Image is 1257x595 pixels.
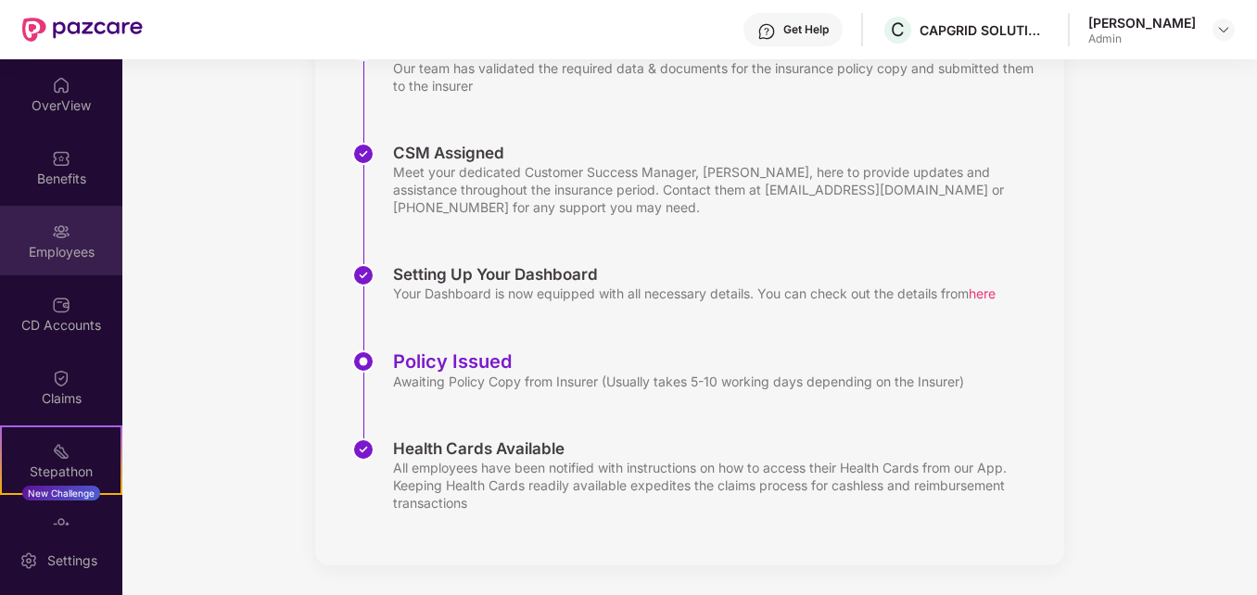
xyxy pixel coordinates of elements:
img: svg+xml;base64,PHN2ZyBpZD0iU2V0dGluZy0yMHgyMCIgeG1sbnM9Imh0dHA6Ly93d3cudzMub3JnLzIwMDAvc3ZnIiB3aW... [19,551,38,570]
img: svg+xml;base64,PHN2ZyBpZD0iSGVscC0zMngzMiIgeG1sbnM9Imh0dHA6Ly93d3cudzMub3JnLzIwMDAvc3ZnIiB3aWR0aD... [757,22,776,41]
div: Stepathon [2,462,121,481]
img: svg+xml;base64,PHN2ZyBpZD0iSG9tZSIgeG1sbnM9Imh0dHA6Ly93d3cudzMub3JnLzIwMDAvc3ZnIiB3aWR0aD0iMjAiIG... [52,76,70,95]
img: svg+xml;base64,PHN2ZyB4bWxucz0iaHR0cDovL3d3dy53My5vcmcvMjAwMC9zdmciIHdpZHRoPSIyMSIgaGVpZ2h0PSIyMC... [52,442,70,461]
div: Meet your dedicated Customer Success Manager, [PERSON_NAME], here to provide updates and assistan... [393,163,1046,216]
img: svg+xml;base64,PHN2ZyBpZD0iU3RlcC1Eb25lLTMyeDMyIiB4bWxucz0iaHR0cDovL3d3dy53My5vcmcvMjAwMC9zdmciIH... [352,438,375,461]
div: Settings [42,551,103,570]
div: CAPGRID SOLUTIONS PRIVATE LIMITED [920,21,1049,39]
div: Setting Up Your Dashboard [393,264,996,285]
img: svg+xml;base64,PHN2ZyBpZD0iQmVuZWZpdHMiIHhtbG5zPSJodHRwOi8vd3d3LnczLm9yZy8yMDAwL3N2ZyIgd2lkdGg9Ij... [52,149,70,168]
div: Your Dashboard is now equipped with all necessary details. You can check out the details from [393,285,996,302]
span: here [969,285,996,301]
div: Get Help [783,22,829,37]
img: svg+xml;base64,PHN2ZyBpZD0iQ2xhaW0iIHhtbG5zPSJodHRwOi8vd3d3LnczLm9yZy8yMDAwL3N2ZyIgd2lkdGg9IjIwIi... [52,369,70,387]
div: CSM Assigned [393,143,1046,163]
img: svg+xml;base64,PHN2ZyBpZD0iU3RlcC1Eb25lLTMyeDMyIiB4bWxucz0iaHR0cDovL3d3dy53My5vcmcvMjAwMC9zdmciIH... [352,264,375,286]
div: Health Cards Available [393,438,1046,459]
img: svg+xml;base64,PHN2ZyBpZD0iU3RlcC1BY3RpdmUtMzJ4MzIiIHhtbG5zPSJodHRwOi8vd3d3LnczLm9yZy8yMDAwL3N2Zy... [352,350,375,373]
img: svg+xml;base64,PHN2ZyBpZD0iRW5kb3JzZW1lbnRzIiB4bWxucz0iaHR0cDovL3d3dy53My5vcmcvMjAwMC9zdmciIHdpZH... [52,515,70,534]
img: New Pazcare Logo [22,18,143,42]
img: svg+xml;base64,PHN2ZyBpZD0iQ0RfQWNjb3VudHMiIGRhdGEtbmFtZT0iQ0QgQWNjb3VudHMiIHhtbG5zPSJodHRwOi8vd3... [52,296,70,314]
div: All employees have been notified with instructions on how to access their Health Cards from our A... [393,459,1046,512]
span: C [891,19,905,41]
div: [PERSON_NAME] [1088,14,1196,32]
img: svg+xml;base64,PHN2ZyBpZD0iRW1wbG95ZWVzIiB4bWxucz0iaHR0cDovL3d3dy53My5vcmcvMjAwMC9zdmciIHdpZHRoPS... [52,222,70,241]
div: New Challenge [22,486,100,500]
div: Our team has validated the required data & documents for the insurance policy copy and submitted ... [393,59,1046,95]
img: svg+xml;base64,PHN2ZyBpZD0iRHJvcGRvd24tMzJ4MzIiIHhtbG5zPSJodHRwOi8vd3d3LnczLm9yZy8yMDAwL3N2ZyIgd2... [1216,22,1231,37]
img: svg+xml;base64,PHN2ZyBpZD0iU3RlcC1Eb25lLTMyeDMyIiB4bWxucz0iaHR0cDovL3d3dy53My5vcmcvMjAwMC9zdmciIH... [352,143,375,165]
div: Policy Issued [393,350,964,373]
div: Awaiting Policy Copy from Insurer (Usually takes 5-10 working days depending on the Insurer) [393,373,964,390]
div: Admin [1088,32,1196,46]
